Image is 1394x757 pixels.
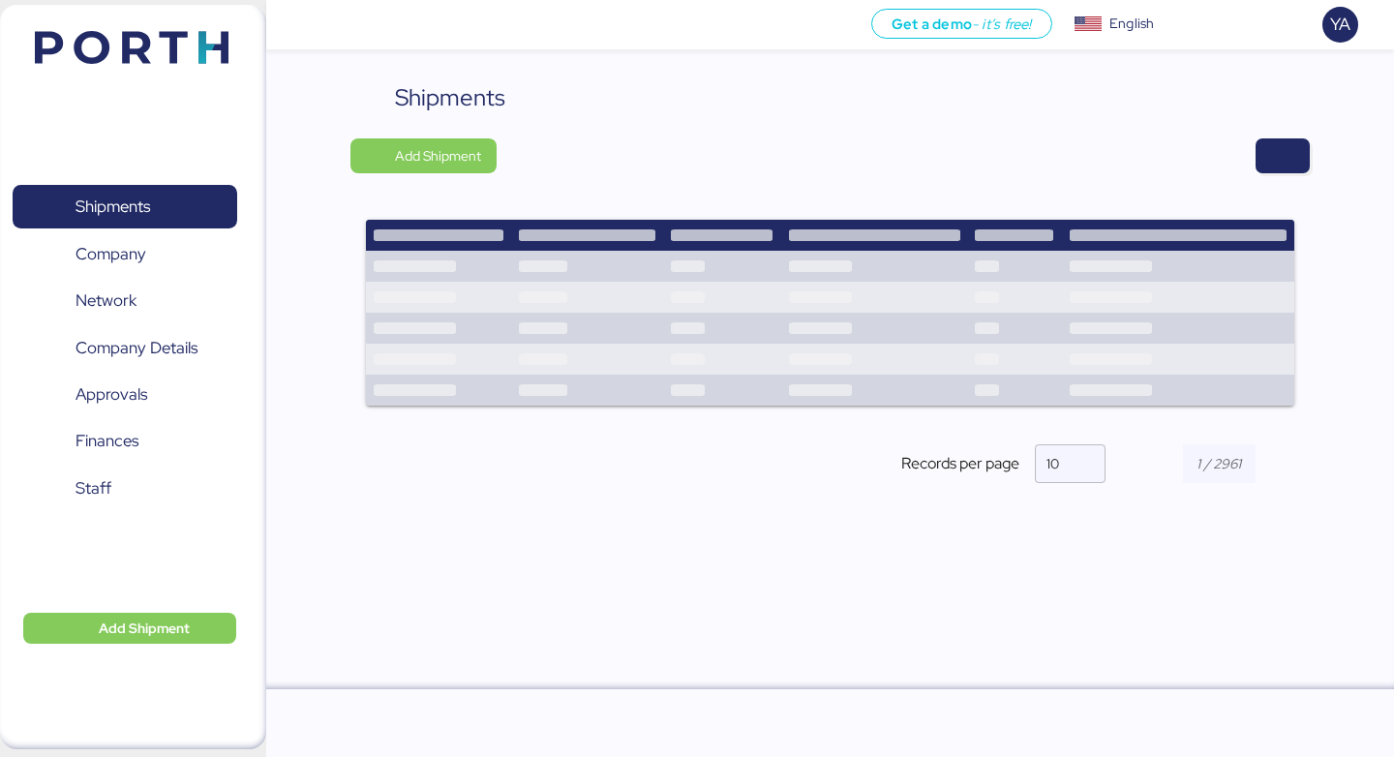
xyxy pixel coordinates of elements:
input: 1 / 2961 [1183,444,1256,483]
span: Finances [76,427,138,455]
a: Approvals [13,373,237,417]
div: English [1109,14,1154,34]
span: Records per page [901,452,1019,475]
a: Finances [13,419,237,464]
span: Company [76,240,146,268]
span: Staff [76,474,111,502]
span: 10 [1046,455,1059,472]
span: Company Details [76,334,197,362]
a: Network [13,279,237,323]
a: Staff [13,467,237,511]
a: Shipments [13,185,237,229]
div: Shipments [395,80,505,115]
span: Add Shipment [99,617,190,640]
span: Shipments [76,193,150,221]
span: Approvals [76,380,147,409]
button: Add Shipment [23,613,236,644]
button: Menu [278,9,311,42]
span: Add Shipment [395,144,481,167]
span: YA [1330,12,1350,37]
span: Network [76,287,136,315]
button: Add Shipment [350,138,497,173]
a: Company Details [13,325,237,370]
a: Company [13,231,237,276]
